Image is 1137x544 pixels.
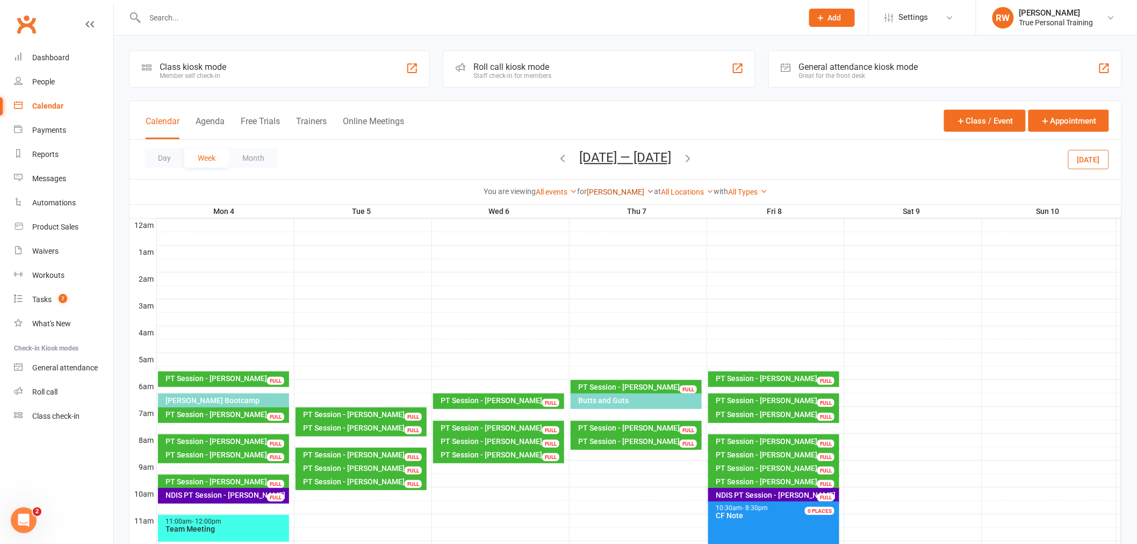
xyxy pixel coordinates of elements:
a: Clubworx [13,11,40,38]
a: People [14,70,113,94]
input: Search... [142,10,795,25]
button: Week [184,148,229,168]
a: Reports [14,142,113,167]
div: Automations [32,198,76,207]
a: Tasks 7 [14,288,113,312]
a: What's New [14,312,113,336]
div: PT Session - [PERSON_NAME] [165,478,287,485]
th: Sun 10 [982,205,1117,218]
div: Calendar [32,102,63,110]
div: PT Session - [PERSON_NAME] [303,451,425,459]
button: Add [809,9,855,27]
div: PT Session - [PERSON_NAME] [165,375,287,382]
div: PT Session - [PERSON_NAME] [165,411,287,418]
div: PT Session - [PERSON_NAME] [303,464,425,472]
iframe: Intercom live chat [11,507,37,533]
div: FULL [405,426,422,434]
div: Workouts [32,271,64,280]
strong: at [654,187,661,196]
a: All events [536,188,577,196]
div: PT Session - [PERSON_NAME] [441,438,563,445]
th: 8am [129,433,156,447]
div: FULL [267,440,284,448]
div: Class check-in [32,412,80,420]
div: FULL [542,453,559,461]
div: PT Session - [PERSON_NAME] [716,397,838,404]
div: FULL [267,377,284,385]
div: Waivers [32,247,59,255]
div: [PERSON_NAME] Bootcamp [165,397,287,404]
button: Agenda [196,116,225,139]
a: All Types [728,188,767,196]
a: Roll call [14,380,113,404]
div: Product Sales [32,223,78,231]
button: Month [229,148,278,168]
th: Fri 8 [707,205,844,218]
th: 9am [129,460,156,474]
div: PT Session - [PERSON_NAME] [303,411,425,418]
a: Messages [14,167,113,191]
div: PT Session - [PERSON_NAME] [578,424,700,432]
th: 10am [129,487,156,500]
div: PT Session - [PERSON_NAME] [716,451,838,459]
a: Product Sales [14,215,113,239]
div: FULL [817,467,834,475]
div: Butts and Guts [578,397,700,404]
a: Waivers [14,239,113,263]
div: FULL [817,480,834,488]
a: Workouts [14,263,113,288]
div: 10:30am [716,505,838,512]
span: 7 [59,294,67,303]
div: Great for the front desk [799,72,918,80]
th: Thu 7 [569,205,707,218]
div: FULL [267,493,284,502]
span: - 12:00pm [192,518,222,525]
div: People [32,77,55,86]
th: 1am [129,245,156,259]
div: PT Session - [PERSON_NAME] [165,451,287,459]
a: Payments [14,118,113,142]
div: Staff check-in for members [473,72,551,80]
div: FULL [817,399,834,407]
th: 2am [129,272,156,285]
th: 4am [129,326,156,339]
div: Roll call kiosk mode [473,62,551,72]
div: PT Session - [PERSON_NAME] [716,478,838,485]
div: Tasks [32,295,52,304]
button: Day [145,148,184,168]
a: [PERSON_NAME] [587,188,654,196]
th: 3am [129,299,156,312]
span: CF Note [716,511,744,520]
div: NDIS PT Session - [PERSON_NAME] [165,491,287,499]
div: Payments [32,126,66,134]
div: PT Session - [PERSON_NAME] [165,438,287,445]
div: General attendance kiosk mode [799,62,918,72]
div: PT Session - [PERSON_NAME] [716,411,838,418]
div: PT Session - [PERSON_NAME] [716,438,838,445]
div: General attendance [32,363,98,372]
div: PT Session - [PERSON_NAME] [578,438,700,445]
a: Class kiosk mode [14,404,113,428]
div: PT Session - [PERSON_NAME] [303,424,425,432]
div: NDIS PT Session - [PERSON_NAME] [716,491,838,499]
div: Team Meeting [165,525,287,533]
div: FULL [405,413,422,421]
button: Free Trials [241,116,280,139]
div: PT Session - [PERSON_NAME] [716,375,838,382]
strong: with [714,187,728,196]
div: PT Session - [PERSON_NAME] [716,464,838,472]
div: What's New [32,319,71,328]
th: Sat 9 [844,205,982,218]
div: FULL [817,413,834,421]
div: FULL [817,453,834,461]
th: Mon 4 [156,205,294,218]
div: FULL [405,453,422,461]
div: FULL [542,426,559,434]
div: 11:00am [165,518,287,525]
th: 5am [129,353,156,366]
button: [DATE] — [DATE] [580,150,672,165]
div: FULL [267,413,284,421]
div: Roll call [32,388,57,396]
strong: You are viewing [484,187,536,196]
th: Tue 5 [294,205,431,218]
